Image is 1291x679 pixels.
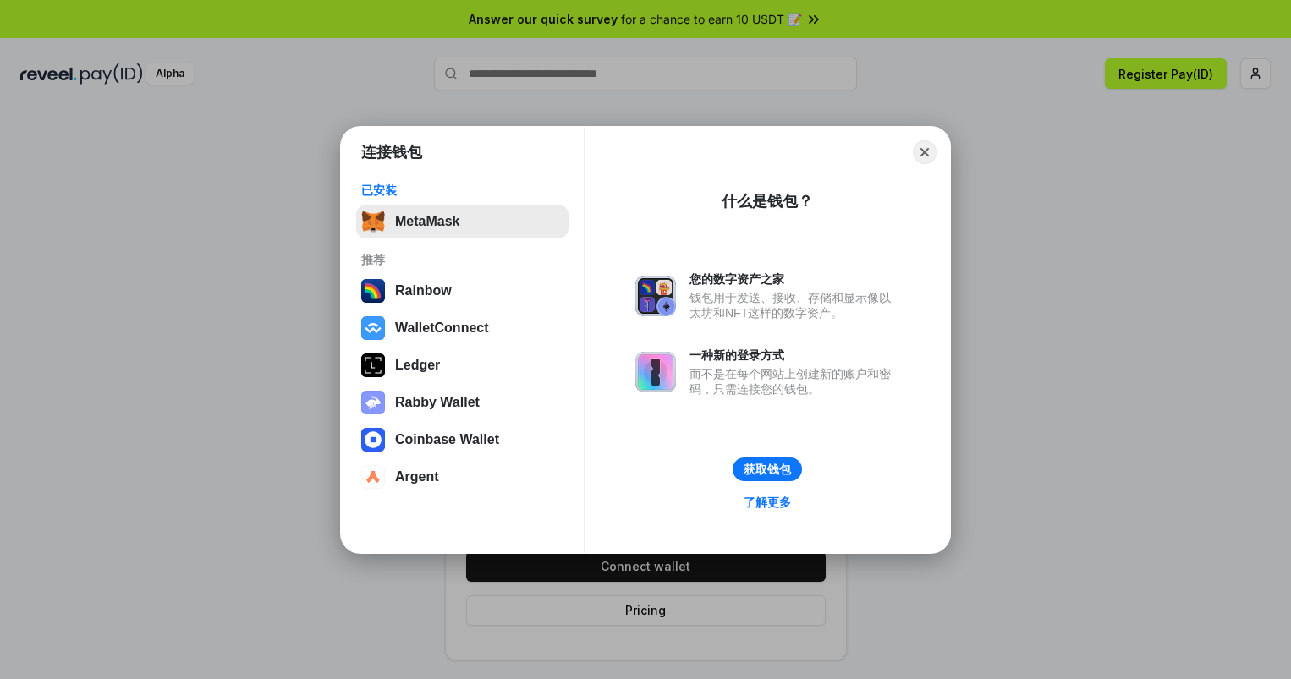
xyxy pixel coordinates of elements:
img: svg+xml,%3Csvg%20xmlns%3D%22http%3A%2F%2Fwww.w3.org%2F2000%2Fsvg%22%20fill%3D%22none%22%20viewBox... [635,276,676,316]
h1: 连接钱包 [361,142,422,162]
img: svg+xml,%3Csvg%20width%3D%2228%22%20height%3D%2228%22%20viewBox%3D%220%200%2028%2028%22%20fill%3D... [361,465,385,489]
div: Coinbase Wallet [395,432,499,447]
button: Argent [356,460,569,494]
div: 了解更多 [744,495,791,510]
div: Ledger [395,358,440,373]
img: svg+xml,%3Csvg%20fill%3D%22none%22%20height%3D%2233%22%20viewBox%3D%220%200%2035%2033%22%20width%... [361,210,385,233]
div: Rainbow [395,283,452,298]
div: Argent [395,469,439,485]
img: svg+xml,%3Csvg%20width%3D%2228%22%20height%3D%2228%22%20viewBox%3D%220%200%2028%2028%22%20fill%3D... [361,428,385,452]
img: svg+xml,%3Csvg%20width%3D%2228%22%20height%3D%2228%22%20viewBox%3D%220%200%2028%2028%22%20fill%3D... [361,316,385,340]
button: Rainbow [356,274,569,308]
img: svg+xml,%3Csvg%20xmlns%3D%22http%3A%2F%2Fwww.w3.org%2F2000%2Fsvg%22%20fill%3D%22none%22%20viewBox... [361,391,385,414]
div: 而不是在每个网站上创建新的账户和密码，只需连接您的钱包。 [689,366,899,397]
div: 什么是钱包？ [722,191,813,211]
div: MetaMask [395,214,459,229]
div: 推荐 [361,252,563,267]
button: Coinbase Wallet [356,423,569,457]
a: 了解更多 [733,491,801,513]
div: 一种新的登录方式 [689,348,899,363]
div: WalletConnect [395,320,489,336]
button: Rabby Wallet [356,386,569,419]
button: Ledger [356,348,569,382]
div: 获取钱包 [744,462,791,477]
button: 获取钱包 [733,457,802,481]
img: svg+xml,%3Csvg%20xmlns%3D%22http%3A%2F%2Fwww.w3.org%2F2000%2Fsvg%22%20width%3D%2228%22%20height%3... [361,353,385,377]
div: 已安装 [361,183,563,198]
div: 钱包用于发送、接收、存储和显示像以太坊和NFT这样的数字资产。 [689,290,899,320]
button: Close [913,140,937,164]
img: svg+xml,%3Csvg%20xmlns%3D%22http%3A%2F%2Fwww.w3.org%2F2000%2Fsvg%22%20fill%3D%22none%22%20viewBox... [635,352,676,392]
button: MetaMask [356,205,569,238]
img: svg+xml,%3Csvg%20width%3D%22120%22%20height%3D%22120%22%20viewBox%3D%220%200%20120%20120%22%20fil... [361,279,385,303]
div: 您的数字资产之家 [689,271,899,287]
div: Rabby Wallet [395,395,480,410]
button: WalletConnect [356,311,569,345]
